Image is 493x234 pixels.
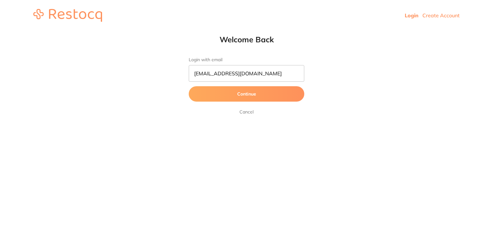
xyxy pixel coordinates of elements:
[238,108,255,116] a: Cancel
[405,12,419,19] a: Login
[176,35,317,44] h1: Welcome Back
[189,86,304,102] button: Continue
[189,57,304,63] label: Login with email
[33,9,102,22] img: restocq_logo.svg
[422,12,460,19] a: Create Account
